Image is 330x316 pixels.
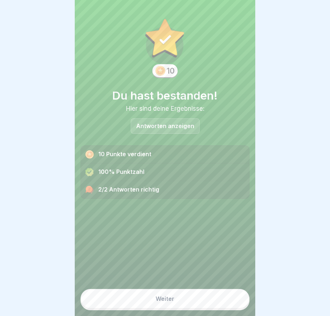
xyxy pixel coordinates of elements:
div: 10 Punkte verdient [81,146,249,163]
h1: Du hast bestanden! [81,89,249,102]
div: 2/2 Antworten richtig [81,181,249,198]
div: 100% Punktzahl [81,163,249,181]
button: Weiter [81,289,249,308]
div: Hier sind deine Ergebnisse: [81,105,249,112]
p: Antworten anzeigen [136,123,194,129]
div: 10 [167,66,175,75]
div: Weiter [156,295,174,302]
